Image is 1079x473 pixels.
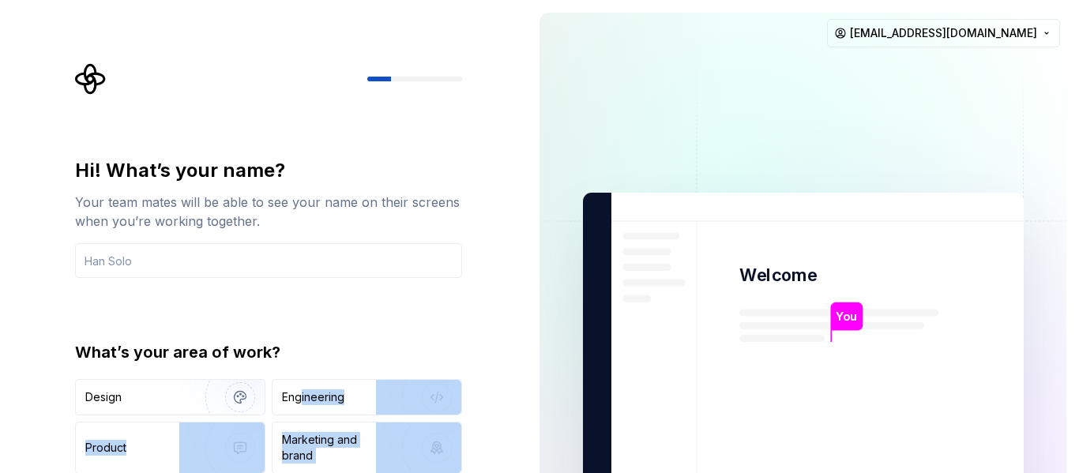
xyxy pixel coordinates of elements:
[827,19,1060,47] button: [EMAIL_ADDRESS][DOMAIN_NAME]
[850,25,1037,41] span: [EMAIL_ADDRESS][DOMAIN_NAME]
[75,193,462,231] div: Your team mates will be able to see your name on their screens when you’re working together.
[739,264,817,287] p: Welcome
[836,308,857,325] p: You
[75,243,462,278] input: Han Solo
[282,432,389,464] div: Marketing and brand
[85,389,122,405] div: Design
[75,63,107,95] svg: Supernova Logo
[75,341,462,363] div: What’s your area of work?
[282,389,344,405] div: Engineering
[85,440,126,456] div: Product
[75,158,462,183] div: Hi! What’s your name?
